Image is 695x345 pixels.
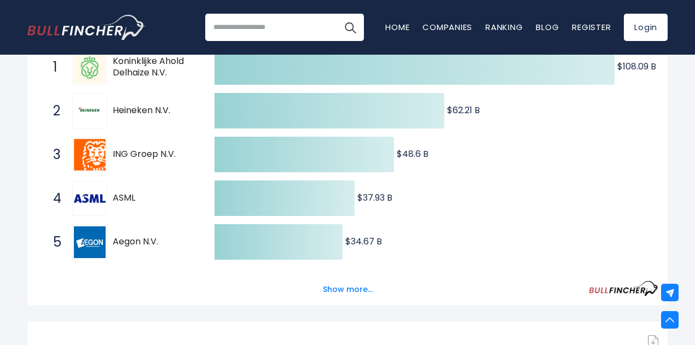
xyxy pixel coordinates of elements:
img: Bullfincher logo [27,15,146,40]
img: Heineken N.V. [74,100,106,122]
span: 4 [48,189,59,208]
text: $108.09 B [617,60,656,73]
a: Companies [422,21,472,33]
button: Show more... [316,280,379,299]
img: ASML [74,194,106,203]
span: 1 [48,58,59,77]
img: ING Groep N.V. [74,139,106,171]
a: Login [624,14,668,41]
text: $62.21 B [447,104,480,116]
text: $37.93 B [357,191,392,204]
button: Search [337,14,364,41]
span: 2 [48,102,59,120]
a: Blog [536,21,559,33]
span: Aegon N.V. [113,236,195,248]
a: Ranking [485,21,523,33]
span: 3 [48,145,59,164]
img: Koninklijke Ahold Delhaize N.V. [74,51,106,83]
span: Koninklijke Ahold Delhaize N.V. [113,56,195,79]
text: $48.6 B [397,148,428,160]
text: $34.67 B [345,235,382,248]
span: ING Groep N.V. [113,149,195,160]
a: Home [385,21,409,33]
span: ASML [113,192,195,204]
a: Go to homepage [27,15,145,40]
a: Register [572,21,611,33]
img: Aegon N.V. [74,226,106,258]
span: Heineken N.V. [113,105,195,116]
span: 5 [48,233,59,252]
